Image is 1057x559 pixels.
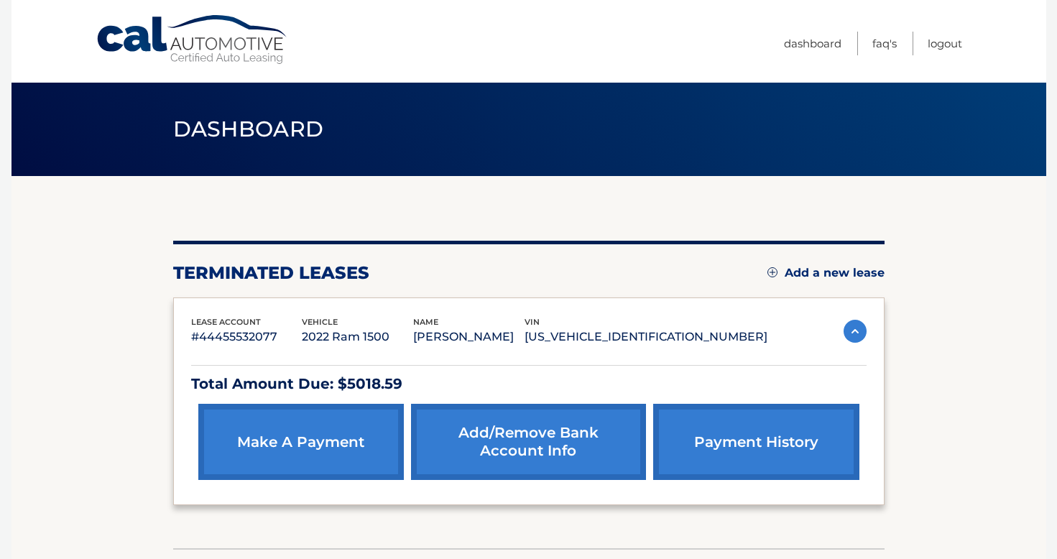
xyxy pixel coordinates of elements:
[173,116,324,142] span: Dashboard
[411,404,646,480] a: Add/Remove bank account info
[767,266,885,280] a: Add a new lease
[844,320,867,343] img: accordion-active.svg
[872,32,897,55] a: FAQ's
[302,317,338,327] span: vehicle
[96,14,290,65] a: Cal Automotive
[784,32,841,55] a: Dashboard
[413,327,525,347] p: [PERSON_NAME]
[653,404,859,480] a: payment history
[928,32,962,55] a: Logout
[525,327,767,347] p: [US_VEHICLE_IDENTIFICATION_NUMBER]
[413,317,438,327] span: name
[191,317,261,327] span: lease account
[173,262,369,284] h2: terminated leases
[302,327,413,347] p: 2022 Ram 1500
[191,371,867,397] p: Total Amount Due: $5018.59
[767,267,777,277] img: add.svg
[191,327,303,347] p: #44455532077
[198,404,404,480] a: make a payment
[525,317,540,327] span: vin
